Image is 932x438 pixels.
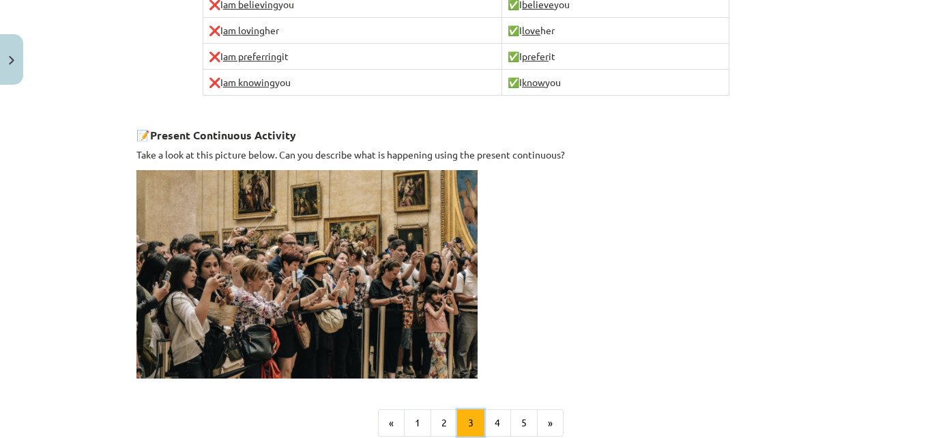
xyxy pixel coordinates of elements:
button: 4 [484,409,511,437]
button: 3 [457,409,484,437]
span: ❌ [209,24,220,36]
button: « [378,409,405,437]
button: » [537,409,564,437]
u: am preferring [223,50,282,62]
button: 2 [431,409,458,437]
span: ❌ [209,50,220,62]
button: 1 [404,409,431,437]
td: I you [203,70,502,96]
td: I it [502,44,729,70]
u: am loving [223,24,265,36]
u: love [522,24,540,36]
span: ✅ [508,24,519,36]
span: ❌ [209,76,220,88]
u: know [522,76,545,88]
p: Take a look at this picture below. Can you describe what is happening using the present continuous? [136,148,796,162]
h3: 📝 [136,118,796,143]
img: icon-close-lesson-0947bae3869378f0d4975bcd49f059093ad1ed9edebbc8119c70593378902aed.svg [9,56,14,65]
td: I you [502,70,729,96]
nav: Page navigation example [136,409,796,437]
u: am knowing [223,76,275,88]
u: prefer [522,50,549,62]
span: ✅ [508,76,519,88]
td: I her [203,18,502,44]
td: I it [203,44,502,70]
button: 5 [510,409,538,437]
strong: Present Continuous Activity [150,128,296,142]
td: I her [502,18,729,44]
span: ✅ [508,50,519,62]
